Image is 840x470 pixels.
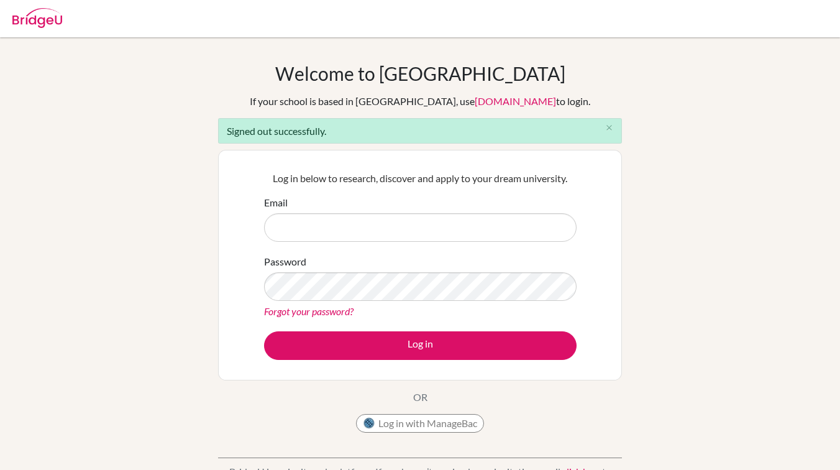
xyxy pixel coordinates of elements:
img: Bridge-U [12,8,62,28]
p: Log in below to research, discover and apply to your dream university. [264,171,577,186]
label: Password [264,254,306,269]
h1: Welcome to [GEOGRAPHIC_DATA] [275,62,565,85]
p: OR [413,390,427,405]
i: close [605,123,614,132]
a: [DOMAIN_NAME] [475,95,556,107]
button: Log in [264,331,577,360]
button: Log in with ManageBac [356,414,484,433]
label: Email [264,195,288,210]
div: Signed out successfully. [218,118,622,144]
button: Close [596,119,621,137]
a: Forgot your password? [264,305,354,317]
div: If your school is based in [GEOGRAPHIC_DATA], use to login. [250,94,590,109]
